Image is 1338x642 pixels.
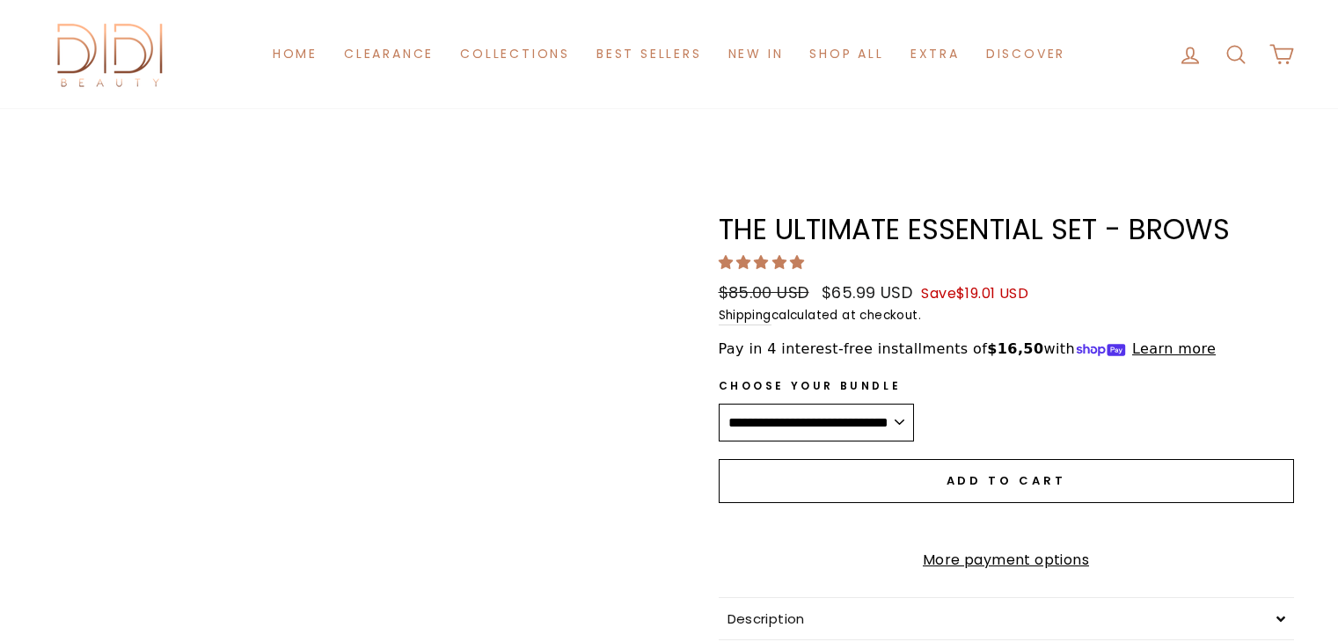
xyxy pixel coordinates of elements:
ul: Primary [260,38,1078,70]
a: New in [715,38,797,70]
span: $19.01 USD [956,283,1028,303]
a: Home [260,38,331,70]
span: Save [921,283,1028,303]
a: Shipping [719,306,771,326]
span: Description [727,609,805,628]
span: $85.00 USD [719,281,809,303]
a: Extra [897,38,973,70]
a: Shop All [796,38,896,70]
button: Add to cart [719,459,1294,503]
label: Choose Your Bundle [719,377,914,394]
h1: The Ultimate Essential Set - Brows [719,215,1294,244]
a: Collections [447,38,583,70]
a: More payment options [719,549,1294,572]
a: Best Sellers [583,38,715,70]
span: 5.00 stars [719,252,808,273]
a: Discover [973,38,1078,70]
span: $65.99 USD [822,281,912,303]
img: Didi Beauty Co. [45,18,177,91]
span: Add to cart [947,472,1066,489]
small: calculated at checkout. [719,306,1294,326]
a: Clearance [331,38,447,70]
